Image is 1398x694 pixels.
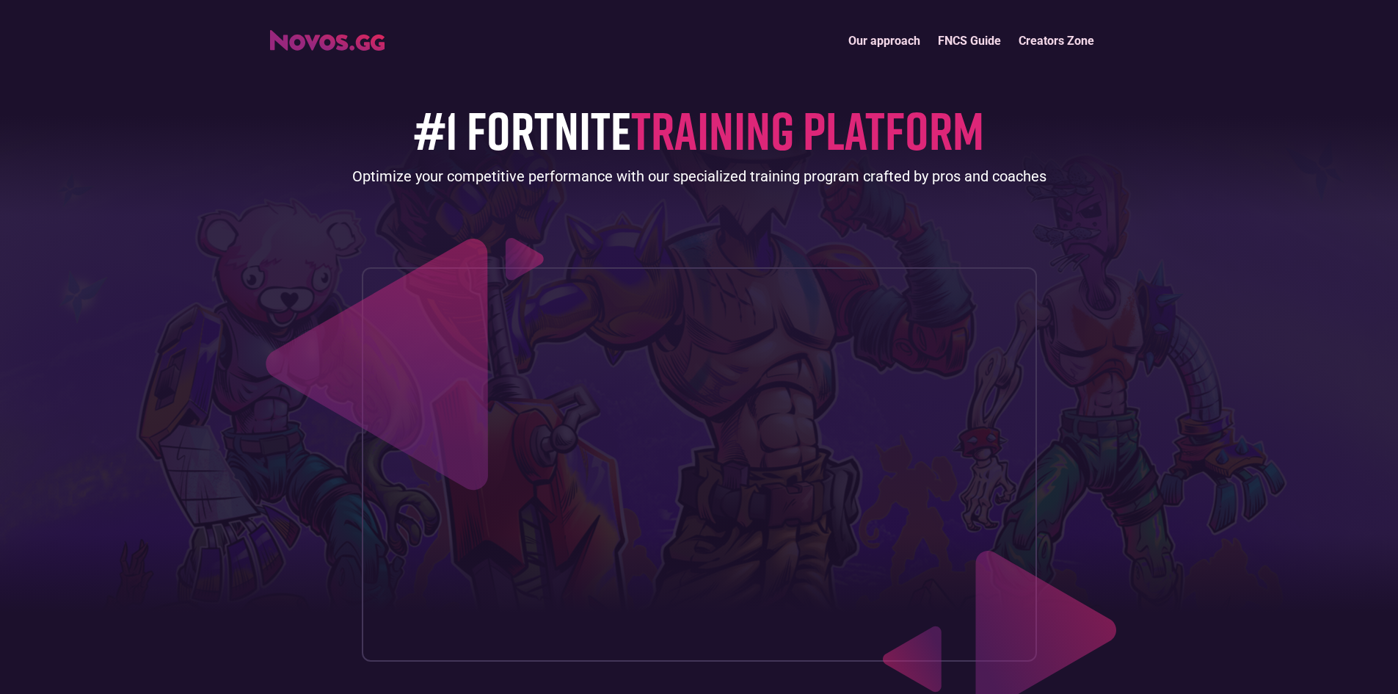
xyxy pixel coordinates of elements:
[270,25,385,51] a: home
[374,280,1024,648] iframe: Increase your placement in 14 days (Novos.gg)
[1010,25,1103,57] a: Creators Zone
[414,101,984,159] h1: #1 FORTNITE
[352,166,1046,187] div: Optimize your competitive performance with our specialized training program crafted by pros and c...
[929,25,1010,57] a: FNCS Guide
[631,98,984,162] span: TRAINING PLATFORM
[840,25,929,57] a: Our approach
